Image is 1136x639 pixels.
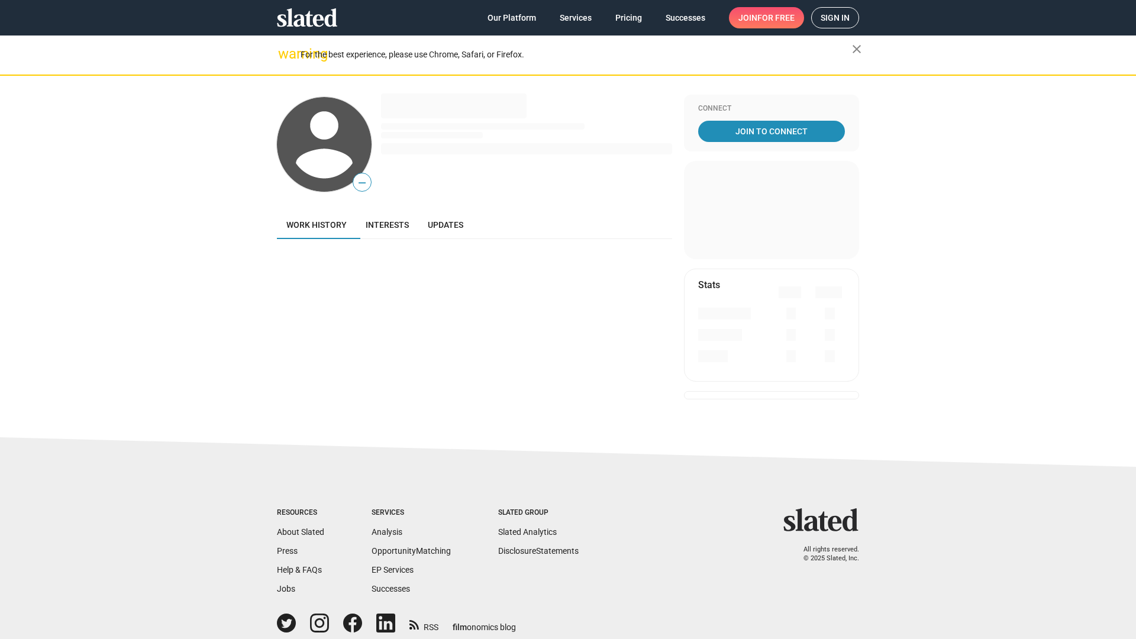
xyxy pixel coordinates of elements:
div: Resources [277,508,324,518]
a: Our Platform [478,7,546,28]
a: Help & FAQs [277,565,322,575]
span: film [453,622,467,632]
a: RSS [409,615,438,633]
span: Successes [666,7,705,28]
mat-card-title: Stats [698,279,720,291]
mat-icon: close [850,42,864,56]
a: Successes [372,584,410,593]
a: Pricing [606,7,651,28]
div: Connect [698,104,845,114]
a: Interests [356,211,418,239]
a: filmonomics blog [453,612,516,633]
span: Sign in [821,8,850,28]
a: Press [277,546,298,556]
a: About Slated [277,527,324,537]
a: Services [550,7,601,28]
a: EP Services [372,565,414,575]
mat-icon: warning [278,47,292,61]
span: for free [757,7,795,28]
span: Join [738,7,795,28]
a: Analysis [372,527,402,537]
span: Pricing [615,7,642,28]
div: For the best experience, please use Chrome, Safari, or Firefox. [301,47,852,63]
span: Services [560,7,592,28]
div: Services [372,508,451,518]
a: Slated Analytics [498,527,557,537]
span: Join To Connect [701,121,843,142]
a: Successes [656,7,715,28]
span: — [353,175,371,191]
span: Work history [286,220,347,230]
p: All rights reserved. © 2025 Slated, Inc. [791,546,859,563]
a: Sign in [811,7,859,28]
a: DisclosureStatements [498,546,579,556]
a: Work history [277,211,356,239]
span: Our Platform [488,7,536,28]
span: Interests [366,220,409,230]
a: Join To Connect [698,121,845,142]
a: Joinfor free [729,7,804,28]
a: Jobs [277,584,295,593]
a: Updates [418,211,473,239]
span: Updates [428,220,463,230]
div: Slated Group [498,508,579,518]
a: OpportunityMatching [372,546,451,556]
